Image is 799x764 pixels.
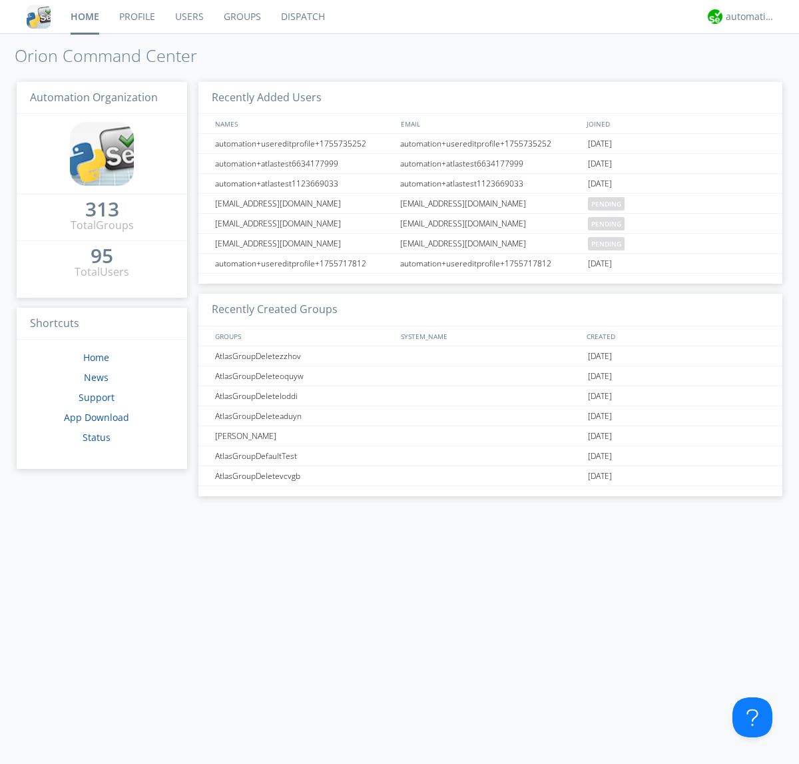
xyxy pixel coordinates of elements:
[588,197,625,210] span: pending
[732,697,772,737] iframe: Toggle Customer Support
[198,366,782,386] a: AtlasGroupDeleteoquyw[DATE]
[588,237,625,250] span: pending
[588,174,612,194] span: [DATE]
[198,134,782,154] a: automation+usereditprofile+1755735252automation+usereditprofile+1755735252[DATE]
[198,426,782,446] a: [PERSON_NAME][DATE]
[212,346,396,366] div: AtlasGroupDeletezzhov
[85,202,119,216] div: 313
[17,308,187,340] h3: Shortcuts
[726,10,776,23] div: automation+atlas
[583,114,770,133] div: JOINED
[85,202,119,218] a: 313
[588,154,612,174] span: [DATE]
[212,366,396,386] div: AtlasGroupDeleteoquyw
[71,218,134,233] div: Total Groups
[397,134,585,153] div: automation+usereditprofile+1755735252
[198,386,782,406] a: AtlasGroupDeleteloddi[DATE]
[397,254,585,273] div: automation+usereditprofile+1755717812
[212,254,396,273] div: automation+usereditprofile+1755717812
[198,346,782,366] a: AtlasGroupDeletezzhov[DATE]
[198,294,782,326] h3: Recently Created Groups
[397,174,585,193] div: automation+atlastest1123669033
[198,82,782,115] h3: Recently Added Users
[397,234,585,253] div: [EMAIL_ADDRESS][DOMAIN_NAME]
[212,234,396,253] div: [EMAIL_ADDRESS][DOMAIN_NAME]
[91,249,113,264] a: 95
[83,351,109,364] a: Home
[588,466,612,486] span: [DATE]
[212,426,396,446] div: [PERSON_NAME]
[588,346,612,366] span: [DATE]
[397,154,585,173] div: automation+atlastest6634177999
[30,90,158,105] span: Automation Organization
[588,426,612,446] span: [DATE]
[397,214,585,233] div: [EMAIL_ADDRESS][DOMAIN_NAME]
[212,194,396,213] div: [EMAIL_ADDRESS][DOMAIN_NAME]
[75,264,129,280] div: Total Users
[212,406,396,426] div: AtlasGroupDeleteaduyn
[198,446,782,466] a: AtlasGroupDefaultTest[DATE]
[708,9,722,24] img: d2d01cd9b4174d08988066c6d424eccd
[198,406,782,426] a: AtlasGroupDeleteaduyn[DATE]
[588,217,625,230] span: pending
[198,174,782,194] a: automation+atlastest1123669033automation+atlastest1123669033[DATE]
[397,194,585,213] div: [EMAIL_ADDRESS][DOMAIN_NAME]
[588,134,612,154] span: [DATE]
[83,431,111,444] a: Status
[198,254,782,274] a: automation+usereditprofile+1755717812automation+usereditprofile+1755717812[DATE]
[398,326,583,346] div: SYSTEM_NAME
[212,446,396,466] div: AtlasGroupDefaultTest
[588,366,612,386] span: [DATE]
[198,234,782,254] a: [EMAIL_ADDRESS][DOMAIN_NAME][EMAIL_ADDRESS][DOMAIN_NAME]pending
[212,134,396,153] div: automation+usereditprofile+1755735252
[198,154,782,174] a: automation+atlastest6634177999automation+atlastest6634177999[DATE]
[84,371,109,384] a: News
[212,386,396,406] div: AtlasGroupDeleteloddi
[70,122,134,186] img: cddb5a64eb264b2086981ab96f4c1ba7
[588,254,612,274] span: [DATE]
[198,194,782,214] a: [EMAIL_ADDRESS][DOMAIN_NAME][EMAIL_ADDRESS][DOMAIN_NAME]pending
[198,466,782,486] a: AtlasGroupDeletevcvgb[DATE]
[212,114,394,133] div: NAMES
[588,406,612,426] span: [DATE]
[212,174,396,193] div: automation+atlastest1123669033
[212,326,394,346] div: GROUPS
[212,466,396,486] div: AtlasGroupDeletevcvgb
[64,411,129,424] a: App Download
[583,326,770,346] div: CREATED
[27,5,51,29] img: cddb5a64eb264b2086981ab96f4c1ba7
[79,391,115,404] a: Support
[588,386,612,406] span: [DATE]
[398,114,583,133] div: EMAIL
[212,214,396,233] div: [EMAIL_ADDRESS][DOMAIN_NAME]
[588,446,612,466] span: [DATE]
[198,214,782,234] a: [EMAIL_ADDRESS][DOMAIN_NAME][EMAIL_ADDRESS][DOMAIN_NAME]pending
[212,154,396,173] div: automation+atlastest6634177999
[91,249,113,262] div: 95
